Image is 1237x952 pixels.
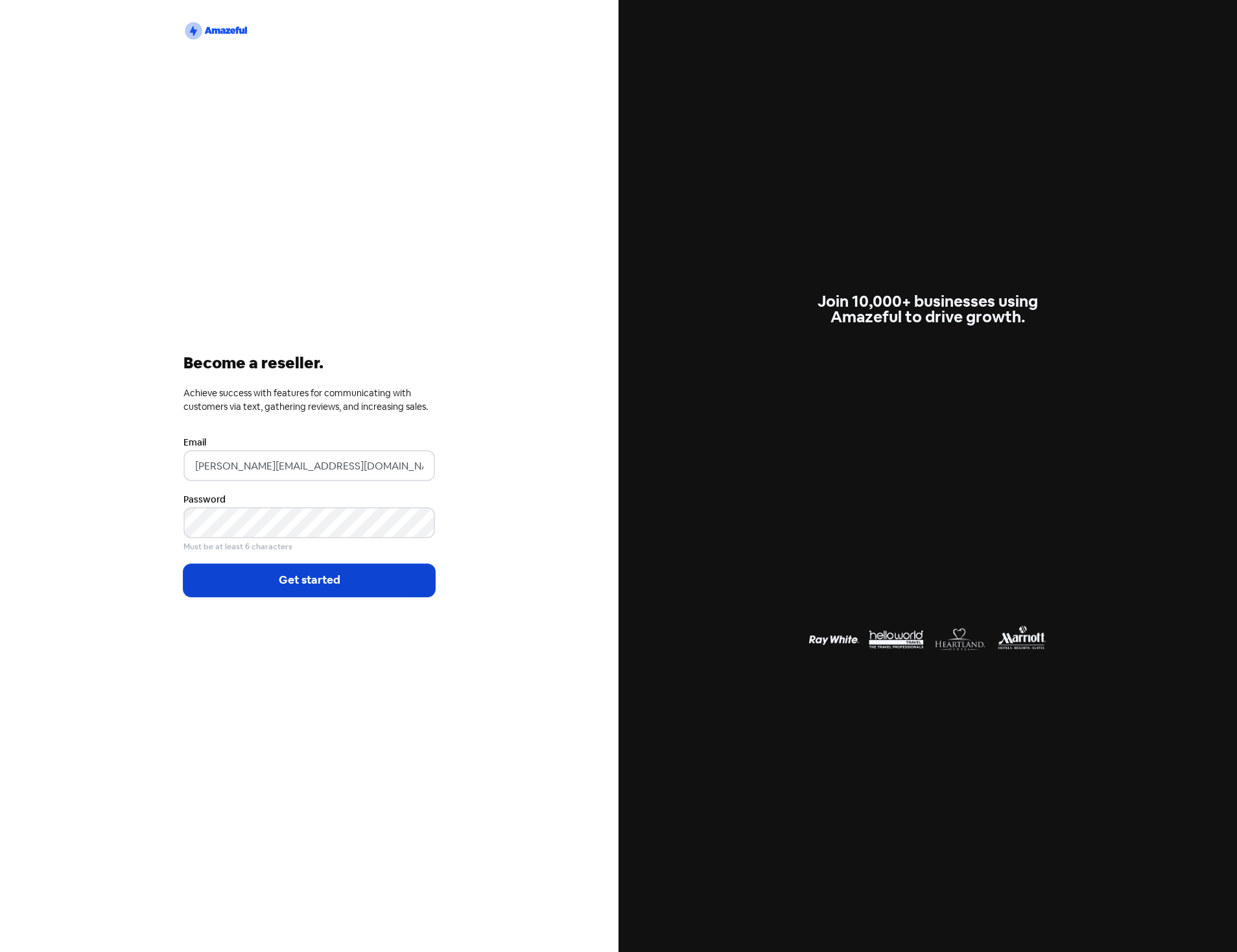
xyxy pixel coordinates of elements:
[183,387,435,414] div: Achieve success with features for communicating with customers via text, gathering reviews, and i...
[183,564,435,597] button: Get started
[183,493,226,506] label: Password
[183,436,206,449] label: Email
[183,355,435,371] div: Become a reseller.
[183,541,292,553] small: Must be at least 6 characters
[183,450,435,481] input: Enter your email address...
[802,294,1054,325] div: Join 10,000+ businesses using Amazeful to drive growth.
